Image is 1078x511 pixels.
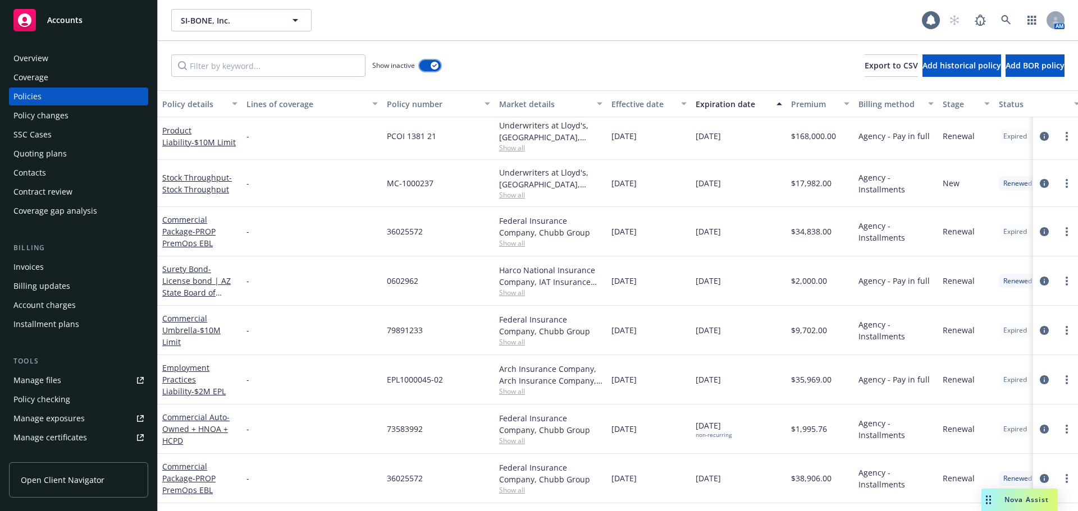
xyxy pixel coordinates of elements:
[611,275,637,287] span: [DATE]
[495,90,607,117] button: Market details
[246,177,249,189] span: -
[9,277,148,295] a: Billing updates
[499,238,602,248] span: Show all
[1003,178,1032,188] span: Renewed
[171,54,366,77] input: Filter by keyword...
[858,467,934,490] span: Agency - Installments
[499,436,602,445] span: Show all
[499,337,602,347] span: Show all
[387,98,478,110] div: Policy number
[499,288,602,297] span: Show all
[387,275,418,287] span: 0602962
[191,386,226,397] span: - $2M EPL
[1003,227,1027,237] span: Expired
[47,16,83,25] span: Accounts
[162,125,236,148] a: Product Liability
[696,324,721,336] span: [DATE]
[791,177,832,189] span: $17,982.00
[499,264,602,288] div: Harco National Insurance Company, IAT Insurance Group
[499,363,602,386] div: Arch Insurance Company, Arch Insurance Company, CRC Group
[858,172,934,195] span: Agency - Installments
[158,90,242,117] button: Policy details
[1038,225,1051,238] a: circleInformation
[1003,424,1027,434] span: Expired
[9,315,148,333] a: Installment plans
[943,374,975,385] span: Renewal
[611,324,637,336] span: [DATE]
[499,143,602,153] span: Show all
[691,90,787,117] button: Expiration date
[9,429,148,446] a: Manage certificates
[1038,373,1051,386] a: circleInformation
[791,225,832,237] span: $34,838.00
[162,325,221,347] span: - $10M Limit
[922,60,1001,71] span: Add historical policy
[162,264,231,310] span: - License bond | AZ State Board of Pharmacy
[1003,375,1027,385] span: Expired
[858,220,934,243] span: Agency - Installments
[1006,54,1065,77] button: Add BOR policy
[858,319,934,342] span: Agency - Installments
[171,9,312,31] button: SI-BONE, Inc.
[13,409,85,427] div: Manage exposures
[9,390,148,408] a: Policy checking
[499,119,602,143] div: Underwriters at Lloyd's, [GEOGRAPHIC_DATA], [PERSON_NAME] of London, CRC Group
[943,130,975,142] span: Renewal
[162,264,231,310] a: Surety Bond
[1006,60,1065,71] span: Add BOR policy
[696,431,732,439] div: non-recurring
[1060,472,1074,485] a: more
[858,98,921,110] div: Billing method
[9,409,148,427] span: Manage exposures
[13,448,70,466] div: Manage claims
[1004,495,1049,504] span: Nova Assist
[791,374,832,385] span: $35,969.00
[9,145,148,163] a: Quoting plans
[1060,177,1074,190] a: more
[9,88,148,105] a: Policies
[858,374,930,385] span: Agency - Pay in full
[999,98,1067,110] div: Status
[162,412,230,446] span: - Owned + HNOA + HCPD
[1060,274,1074,288] a: more
[162,172,232,195] span: - Stock Throughput
[13,202,97,220] div: Coverage gap analysis
[791,130,836,142] span: $168,000.00
[791,324,827,336] span: $9,702.00
[995,9,1017,31] a: Search
[1060,225,1074,238] a: more
[1060,324,1074,337] a: more
[13,49,48,67] div: Overview
[387,130,436,142] span: PCOI 1381 21
[607,90,691,117] button: Effective date
[387,374,443,385] span: EPL1000045-02
[13,88,42,105] div: Policies
[9,107,148,125] a: Policy changes
[696,420,732,439] span: [DATE]
[9,4,148,36] a: Accounts
[246,130,249,142] span: -
[943,177,960,189] span: New
[696,177,721,189] span: [DATE]
[1021,9,1043,31] a: Switch app
[696,98,770,110] div: Expiration date
[696,130,721,142] span: [DATE]
[9,68,148,86] a: Coverage
[611,225,637,237] span: [DATE]
[13,107,68,125] div: Policy changes
[9,296,148,314] a: Account charges
[9,126,148,144] a: SSC Cases
[13,258,44,276] div: Invoices
[9,183,148,201] a: Contract review
[246,374,249,385] span: -
[9,49,148,67] a: Overview
[13,371,61,389] div: Manage files
[1038,274,1051,288] a: circleInformation
[1038,472,1051,485] a: circleInformation
[1003,131,1027,141] span: Expired
[1060,422,1074,436] a: more
[499,167,602,190] div: Underwriters at Lloyd's, [GEOGRAPHIC_DATA], [PERSON_NAME] of [GEOGRAPHIC_DATA], [PERSON_NAME] Cargo
[943,472,975,484] span: Renewal
[162,461,216,495] a: Commercial Package
[499,190,602,200] span: Show all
